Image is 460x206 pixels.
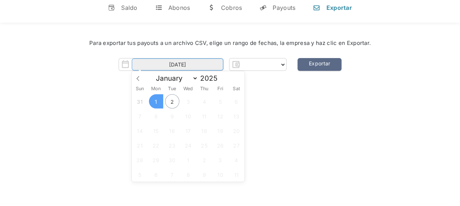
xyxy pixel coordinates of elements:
[228,87,244,91] span: Sat
[133,94,147,108] span: August 31, 2025
[213,138,227,152] span: September 26, 2025
[313,4,320,11] div: n
[197,138,212,152] span: September 25, 2025
[221,4,242,11] div: Cobros
[298,58,341,71] a: Exportar
[212,87,228,91] span: Fri
[207,4,215,11] div: w
[149,123,163,138] span: September 15, 2025
[197,153,212,167] span: October 2, 2025
[197,167,212,182] span: October 9, 2025
[152,74,198,83] select: Month
[165,138,179,152] span: September 23, 2025
[213,109,227,123] span: September 12, 2025
[213,123,227,138] span: September 19, 2025
[133,109,147,123] span: September 7, 2025
[197,109,212,123] span: September 11, 2025
[181,153,195,167] span: October 1, 2025
[108,4,115,11] div: v
[197,123,212,138] span: September 18, 2025
[165,167,179,182] span: October 7, 2025
[181,138,195,152] span: September 24, 2025
[168,4,190,11] div: Abonos
[133,123,147,138] span: September 14, 2025
[229,138,243,152] span: September 27, 2025
[259,4,267,11] div: y
[155,4,162,11] div: t
[181,123,195,138] span: September 17, 2025
[229,167,243,182] span: October 11, 2025
[181,109,195,123] span: September 10, 2025
[229,109,243,123] span: September 13, 2025
[133,138,147,152] span: September 21, 2025
[165,109,179,123] span: September 9, 2025
[196,87,212,91] span: Thu
[198,74,224,83] input: Year
[229,123,243,138] span: September 20, 2025
[181,167,195,182] span: October 8, 2025
[149,153,163,167] span: September 29, 2025
[197,94,212,108] span: September 4, 2025
[22,39,438,47] div: Para exportar tus payouts a un archivo CSV, elige un rango de fechas, la empresa y haz clic en Ex...
[213,153,227,167] span: October 3, 2025
[149,167,163,182] span: October 6, 2025
[165,153,179,167] span: September 30, 2025
[149,94,163,108] span: September 1, 2025
[165,94,179,108] span: September 2, 2025
[149,138,163,152] span: September 22, 2025
[149,109,163,123] span: September 8, 2025
[164,87,180,91] span: Tue
[229,94,243,108] span: September 6, 2025
[148,87,164,91] span: Mon
[273,4,295,11] div: Payouts
[180,87,196,91] span: Wed
[165,123,179,138] span: September 16, 2025
[229,153,243,167] span: October 4, 2025
[132,87,148,91] span: Sun
[326,4,352,11] div: Exportar
[213,167,227,182] span: October 10, 2025
[181,94,195,108] span: September 3, 2025
[133,153,147,167] span: September 28, 2025
[119,58,287,71] form: Form
[213,94,227,108] span: September 5, 2025
[121,4,138,11] div: Saldo
[133,167,147,182] span: October 5, 2025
